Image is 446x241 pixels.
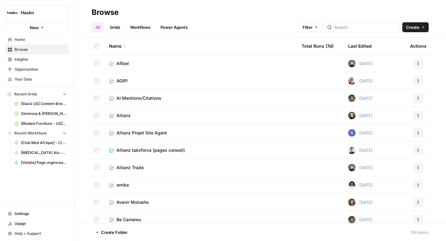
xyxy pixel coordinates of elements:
a: [Slack US] Content Brief & Content Generation - Creation [11,99,69,109]
a: Grids [106,22,124,32]
a: [Club Med Afrique] - Création + FAQ [11,138,69,148]
span: New [30,24,39,31]
a: Avenir Mutuelle [109,199,292,205]
div: Actions [410,37,426,55]
span: Create Folder [101,229,128,235]
span: [Vetalia] Page urgences vétérinaires + ville [21,160,66,165]
div: Total Runs (7d) [302,37,334,55]
a: All [92,22,104,32]
div: [DATE] [348,77,373,85]
div: [DATE] [348,94,373,102]
span: AGIPI [116,78,128,84]
span: [Modani Furniture - US] Pages catégories - 1000 mots [21,121,66,126]
div: Last Edited [348,37,372,55]
span: Be Camaieu [116,217,141,223]
div: [DATE] [348,129,373,137]
a: Opportunities [5,64,69,74]
a: [MEDICAL_DATA] Alu - pages transactionnelles [11,148,69,158]
span: AI Mentions/Citations [116,95,161,101]
span: Haskn [21,10,58,16]
div: [DATE] [348,60,373,67]
span: [Slack US] Content Brief & Content Generation - Creation [21,101,66,107]
a: Allianz [109,112,292,119]
div: [DATE] [348,216,373,223]
span: [MEDICAL_DATA] Alu - pages transactionnelles [21,150,66,156]
button: Workspace: Haskn [5,5,69,20]
a: Power Agents [157,22,191,32]
span: Opportunities [15,67,66,72]
img: k6b9bei115zh44f0zvvpndh04mle [348,181,356,189]
button: Filter [299,22,322,32]
div: Name [109,37,292,55]
img: wbc4lf7e8no3nva14b2bd9f41fnh [348,199,356,206]
button: Recent Workflows [5,129,69,138]
a: AI Mentions/Citations [109,95,292,101]
span: Avenir Mutuelle [116,199,149,205]
span: Filter [303,24,313,30]
a: Workflows [126,22,154,32]
span: Home [15,37,66,42]
input: Search [334,24,397,30]
span: Allianz taksforce (pages conseil) [116,147,185,153]
span: Your Data [15,77,66,82]
div: [DATE] [348,181,373,189]
span: Browse [15,47,66,52]
a: [Vetalia] Page urgences vétérinaires + ville [11,158,69,168]
span: [Club Med Afrique] - Création + FAQ [21,140,66,146]
span: Create [406,24,419,30]
a: Allianz Projet Site Agent [109,130,292,136]
a: Insights [5,55,69,64]
span: Usage [15,221,66,226]
a: [Modani Furniture - US] Pages catégories - 1000 mots [11,119,69,129]
a: Your Data [5,74,69,84]
div: [DATE] [348,164,373,171]
a: Afibel [109,60,292,67]
img: 5iwot33yo0fowbxplqtedoh7j1jy [348,147,356,154]
button: Create Folder [92,227,131,237]
span: Allianz Projet Site Agent [116,130,167,136]
button: Recent Grids [5,90,69,99]
span: Help + Support [15,231,66,236]
a: Allianz taksforce (pages conseil) [109,147,292,153]
img: uhgcgt6zpiex4psiaqgkk0ok3li6 [348,112,356,119]
button: New [5,23,69,32]
span: Afibel [116,60,129,67]
a: Settings [5,209,69,219]
a: AGIPI [109,78,292,84]
img: qb0ypgzym8ajfvq1ke5e2cdn2jvt [348,94,356,102]
a: Browse [5,45,69,55]
a: Allianz Trade [109,164,292,171]
div: [DATE] [348,147,373,154]
span: Allianz [116,112,131,119]
img: udf09rtbz9abwr5l4z19vkttxmie [348,60,356,67]
img: u6bh93quptsxrgw026dpd851kwjs [348,129,356,137]
a: Simmons & [PERSON_NAME] - Optimization pages for LLMs Grid [11,109,69,119]
button: Help + Support [5,229,69,239]
span: Insights [15,57,66,62]
a: amika [109,182,292,188]
a: Home [5,35,69,45]
span: amika [116,182,129,188]
span: Recent Workflows [14,130,46,136]
div: [DATE] [348,199,373,206]
img: udf09rtbz9abwr5l4z19vkttxmie [348,164,356,171]
img: Haskn Logo [7,7,18,18]
span: Simmons & [PERSON_NAME] - Optimization pages for LLMs Grid [21,111,66,116]
a: Usage [5,219,69,229]
img: qb0ypgzym8ajfvq1ke5e2cdn2jvt [348,216,356,223]
a: Be Camaieu [109,217,292,223]
span: Recent Grids [14,91,37,97]
span: Allianz Trade [116,164,144,171]
div: 158 Items [410,229,429,235]
div: Browse [92,7,119,17]
img: 7vx8zh0uhckvat9sl0ytjj9ndhgk [348,77,356,85]
span: Settings [15,211,66,217]
div: [DATE] [348,112,373,119]
button: Create [402,22,429,32]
